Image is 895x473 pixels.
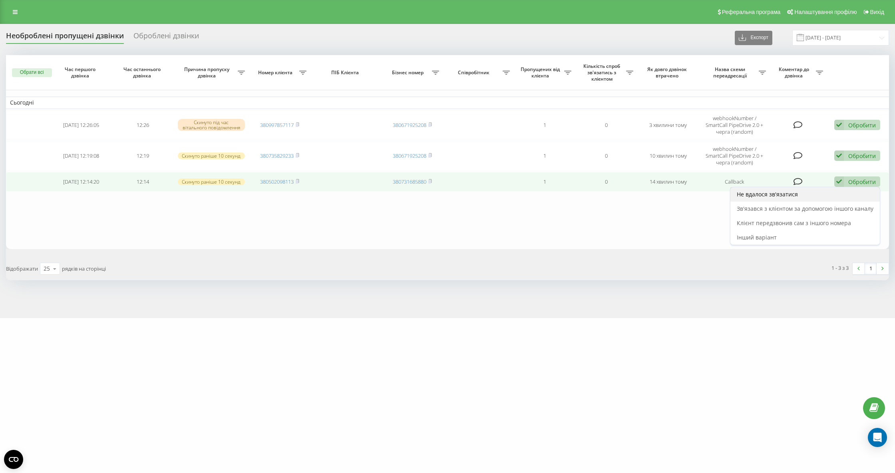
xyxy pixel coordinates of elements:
a: 380671925208 [393,121,426,129]
td: 1 [514,111,576,140]
span: Клієнт передзвонив сам з іншого номера [737,219,851,227]
td: 12:26 [112,111,174,140]
div: Скинуто під час вітального повідомлення [178,119,245,131]
a: 380997857117 [260,121,294,129]
button: Обрати всі [12,68,52,77]
div: Обробити [848,178,876,186]
a: 380502098113 [260,178,294,185]
td: [DATE] 12:19:08 [50,141,112,170]
div: Обробити [848,152,876,160]
span: Зв'язався з клієнтом за допомогою іншого каналу [737,205,873,212]
span: рядків на сторінці [62,265,106,272]
div: Open Intercom Messenger [868,428,887,447]
td: 1 [514,141,576,170]
td: webhookNumber / SmartCall PipeDrive 2.0 + черга (random) [699,111,770,140]
a: 380735829233 [260,152,294,159]
td: 0 [575,111,637,140]
div: 1 - 3 з 3 [831,264,849,272]
span: Налаштування профілю [794,9,857,15]
span: Коментар до дзвінка [774,66,816,79]
td: 1 [514,172,576,192]
span: Час останнього дзвінка [119,66,167,79]
td: 12:14 [112,172,174,192]
div: 25 [44,265,50,273]
div: Обробити [848,121,876,129]
td: 0 [575,172,637,192]
span: Причина пропуску дзвінка [178,66,238,79]
span: Не вдалося зв'язатися [737,190,798,198]
span: Реферальна програма [722,9,781,15]
span: Час першого дзвінка [57,66,105,79]
td: [DATE] 12:26:05 [50,111,112,140]
button: Експорт [735,31,772,45]
span: Назва схеми переадресації [703,66,759,79]
td: [DATE] 12:14:20 [50,172,112,192]
a: 1 [865,263,877,274]
td: 14 хвилин тому [637,172,699,192]
td: 0 [575,141,637,170]
button: Open CMP widget [4,450,23,469]
a: 380731685880 [393,178,426,185]
a: 380671925208 [393,152,426,159]
td: 12:19 [112,141,174,170]
td: webhookNumber / SmartCall PipeDrive 2.0 + черга (random) [699,141,770,170]
span: ПІБ Клієнта [318,69,374,76]
span: Кількість спроб зв'язатись з клієнтом [579,63,626,82]
span: Відображати [6,265,38,272]
div: Скинуто раніше 10 секунд [178,178,245,185]
td: 3 хвилини тому [637,111,699,140]
div: Скинуто раніше 10 секунд [178,152,245,159]
span: Вихід [870,9,884,15]
span: Інший варіант [737,234,777,241]
span: Співробітник [447,69,503,76]
span: Бізнес номер [385,69,432,76]
td: 10 хвилин тому [637,141,699,170]
td: Сьогодні [6,97,889,109]
div: Необроблені пропущені дзвінки [6,32,124,44]
td: Callback [699,172,770,192]
span: Пропущених від клієнта [518,66,565,79]
span: Як довго дзвінок втрачено [644,66,692,79]
div: Оброблені дзвінки [133,32,199,44]
span: Номер клієнта [253,69,300,76]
